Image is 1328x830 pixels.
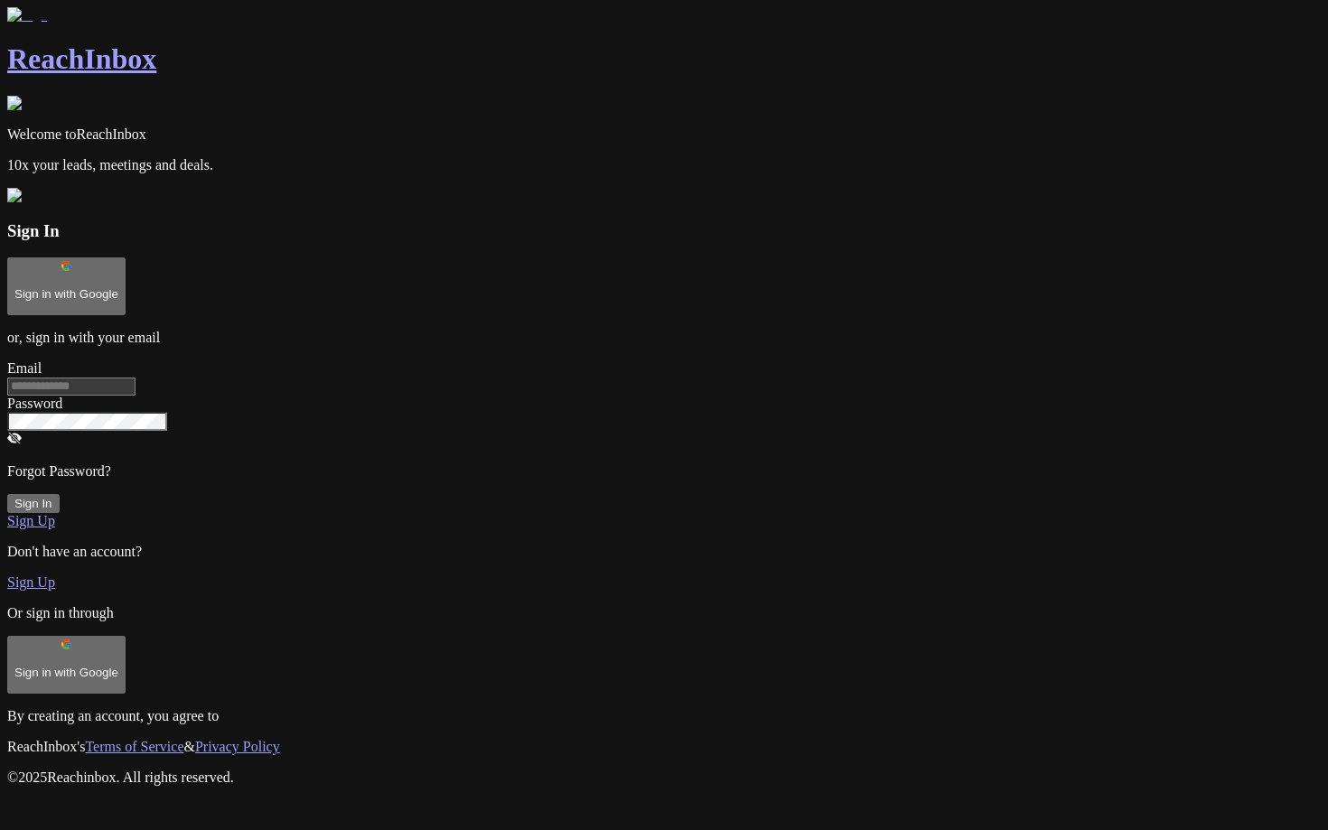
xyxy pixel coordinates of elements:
[7,221,1321,241] h3: Sign In
[7,605,1321,621] p: Or sign in through
[7,739,1321,755] p: ReachInbox's &
[7,96,47,112] img: logo
[195,739,280,754] a: Privacy Policy
[7,769,1321,786] p: © 2025 Reachinbox. All rights reserved.
[7,157,1321,173] p: 10x your leads, meetings and deals.
[7,544,1321,560] p: Don't have an account?
[14,287,118,301] p: Sign in with Google
[7,257,126,315] button: Sign in with Google
[7,360,42,376] label: Email
[7,513,55,528] a: Sign Up
[7,42,1321,76] h1: ReachInbox
[14,666,118,679] p: Sign in with Google
[85,739,183,754] a: Terms of Service
[7,188,63,204] img: Header
[7,126,1321,143] p: Welcome to ReachInbox
[7,7,1321,76] a: ReachInbox
[7,494,60,513] button: Sign In
[7,396,62,411] label: Password
[7,636,126,694] button: Sign in with Google
[7,574,55,590] a: Sign Up
[7,330,1321,346] p: or, sign in with your email
[7,463,1321,480] p: Forgot Password?
[7,708,1321,724] p: By creating an account, you agree to
[7,7,47,23] img: logo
